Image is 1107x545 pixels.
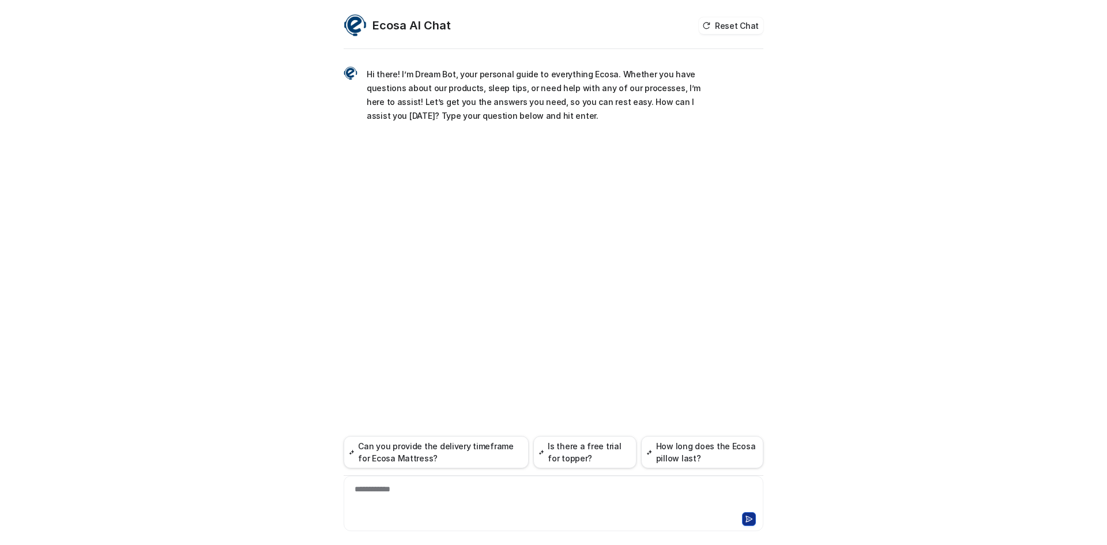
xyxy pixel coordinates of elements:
[372,17,451,33] h2: Ecosa AI Chat
[344,436,529,468] button: Can you provide the delivery timeframe for Ecosa Mattress?
[344,14,367,37] img: Widget
[367,67,704,123] p: Hi there! I’m Dream Bot, your personal guide to everything Ecosa. Whether you have questions abou...
[699,17,763,34] button: Reset Chat
[344,66,357,80] img: Widget
[533,436,637,468] button: Is there a free trial for topper?
[641,436,763,468] button: How long does the Ecosa pillow last?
